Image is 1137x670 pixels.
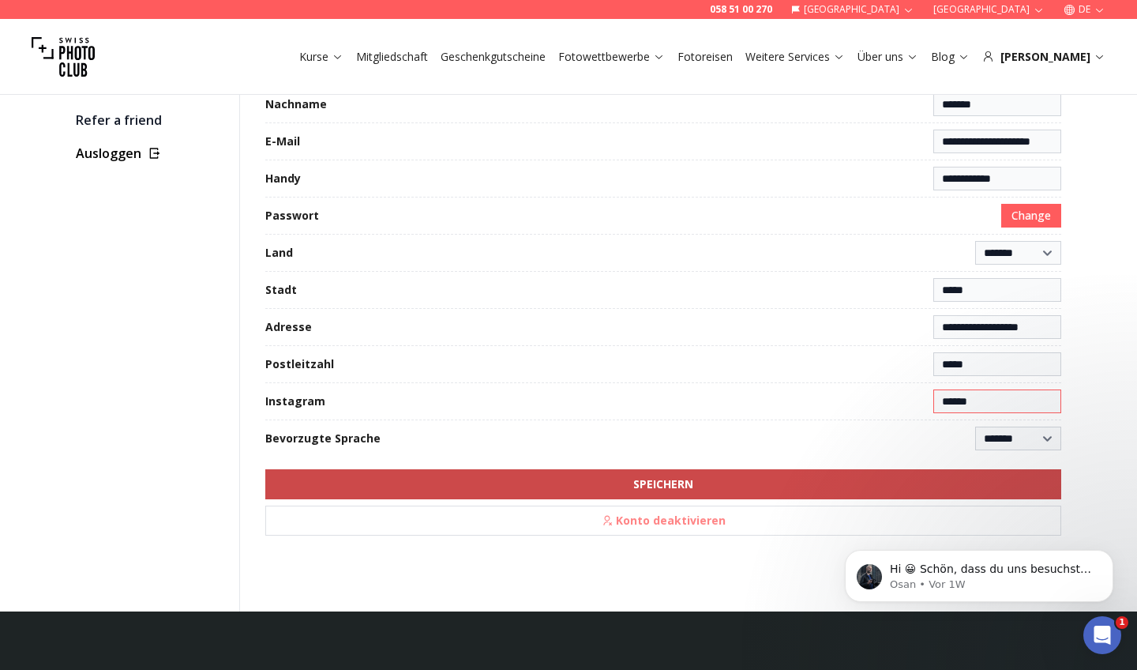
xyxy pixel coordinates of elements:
button: Blog [925,46,976,68]
a: 058 51 00 270 [710,3,772,16]
b: SPEICHERN [633,476,693,492]
button: Fotoreisen [671,46,739,68]
button: Über uns [851,46,925,68]
label: Postleitzahl [265,356,334,372]
button: Weitere Services [739,46,851,68]
button: SPEICHERN [265,469,1061,499]
span: Konto deaktivieren [592,508,735,533]
label: Adresse [265,319,312,335]
a: Über uns [857,49,918,65]
label: Instagram [265,393,325,409]
button: Mitgliedschaft [350,46,434,68]
label: Bevorzugte Sprache [265,431,381,446]
a: Refer a friend [76,109,227,131]
span: 1 [1116,616,1128,629]
label: Land [265,245,293,261]
a: Fotowettbewerbe [558,49,665,65]
iframe: Intercom live chat [1083,616,1121,654]
div: [PERSON_NAME] [982,49,1105,65]
a: Fotoreisen [677,49,733,65]
label: Stadt [265,282,297,298]
button: Ausloggen [76,144,227,163]
button: Change [1001,204,1061,228]
label: E-Mail [265,134,300,149]
iframe: Intercom notifications Nachricht [821,517,1137,627]
button: Konto deaktivieren [265,506,1061,536]
button: Fotowettbewerbe [552,46,671,68]
button: Geschenkgutscheine [434,46,552,68]
a: Weitere Services [745,49,845,65]
span: Change [1011,208,1051,224]
label: Nachname [265,96,327,112]
a: Blog [931,49,970,65]
button: Kurse [293,46,350,68]
img: Swiss photo club [32,25,95,88]
label: Passwort [265,208,319,224]
a: Mitgliedschaft [356,49,428,65]
a: Geschenkgutscheine [441,49,546,65]
label: Handy [265,171,301,186]
a: Kurse [299,49,343,65]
